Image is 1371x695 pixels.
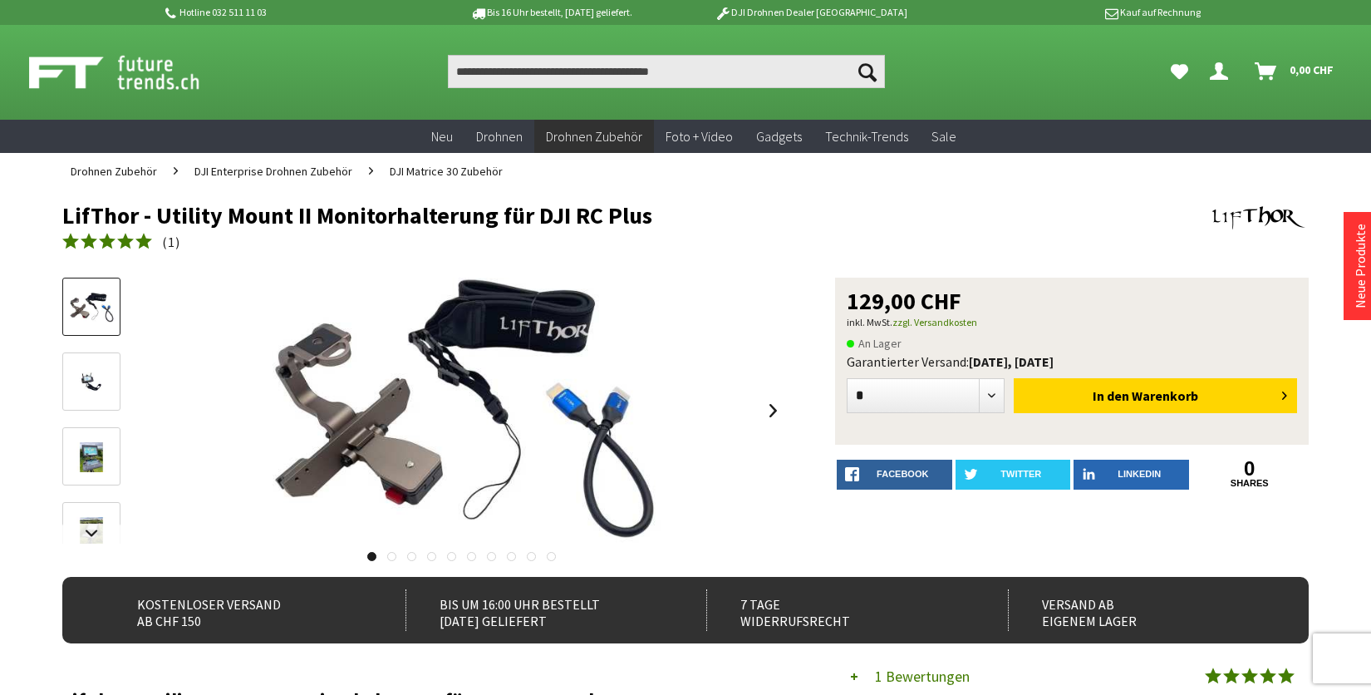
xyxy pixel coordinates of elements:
[420,120,464,154] a: Neu
[837,460,952,490] a: facebook
[62,153,165,190] a: Drohnen Zubehör
[194,164,352,179] span: DJI Enterprise Drohnen Zubehör
[62,203,1059,228] h1: LifThor - Utility Mount II Monitorhalterung für DJI RC Plus
[464,120,534,154] a: Drohnen
[1132,387,1198,404] span: Warenkorb
[654,120,744,154] a: Foto + Video
[405,589,671,631] div: Bis um 16:00 Uhr bestellt [DATE] geliefert
[956,460,1071,490] a: twitter
[825,128,908,145] span: Technik-Trends
[71,164,157,179] span: Drohnen Zubehör
[1192,460,1308,478] a: 0
[744,120,813,154] a: Gadgets
[1209,203,1309,233] img: Lifthor
[186,153,361,190] a: DJI Enterprise Drohnen Zubehör
[1192,478,1308,489] a: shares
[546,128,642,145] span: Drohnen Zubehör
[706,589,971,631] div: 7 Tage Widerrufsrecht
[920,120,968,154] a: Sale
[448,55,885,88] input: Produkt, Marke, Kategorie, EAN, Artikelnummer…
[681,2,941,22] p: DJI Drohnen Dealer [GEOGRAPHIC_DATA]
[1008,589,1273,631] div: Versand ab eigenem Lager
[847,333,902,353] span: An Lager
[29,52,236,93] img: Shop Futuretrends - zur Startseite wechseln
[1290,57,1334,83] span: 0,00 CHF
[67,293,115,323] img: Vorschau: LifThor - Utility Mount II Monitorhalterung für DJI RC Plus
[162,234,180,250] span: ( )
[892,316,977,328] a: zzgl. Versandkosten
[162,2,421,22] p: Hotline 032 511 11 03
[847,289,961,313] span: 129,00 CHF
[847,313,1297,333] p: inkl. MwSt.
[877,469,928,479] span: facebook
[847,353,1297,370] div: Garantierter Versand:
[1000,469,1041,479] span: twitter
[1014,378,1297,413] button: In den Warenkorb
[381,153,511,190] a: DJI Matrice 30 Zubehör
[390,164,503,179] span: DJI Matrice 30 Zubehör
[104,589,369,631] div: Kostenloser Versand ab CHF 150
[534,120,654,154] a: Drohnen Zubehör
[250,278,672,544] img: LifThor - Utility Mount II Monitorhalterung für DJI RC Plus
[1162,55,1197,88] a: Meine Favoriten
[1118,469,1161,479] span: LinkedIn
[62,232,180,253] a: (1)
[1093,387,1129,404] span: In den
[941,2,1200,22] p: Kauf auf Rechnung
[969,353,1054,370] b: [DATE], [DATE]
[756,128,802,145] span: Gadgets
[421,2,681,22] p: Bis 16 Uhr bestellt, [DATE] geliefert.
[813,120,920,154] a: Technik-Trends
[168,234,175,250] span: 1
[1352,224,1369,308] a: Neue Produkte
[931,128,956,145] span: Sale
[1248,55,1342,88] a: Warenkorb
[431,128,453,145] span: Neu
[1203,55,1241,88] a: Dein Konto
[666,128,733,145] span: Foto + Video
[850,55,885,88] button: Suchen
[476,128,523,145] span: Drohnen
[1074,460,1189,490] a: LinkedIn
